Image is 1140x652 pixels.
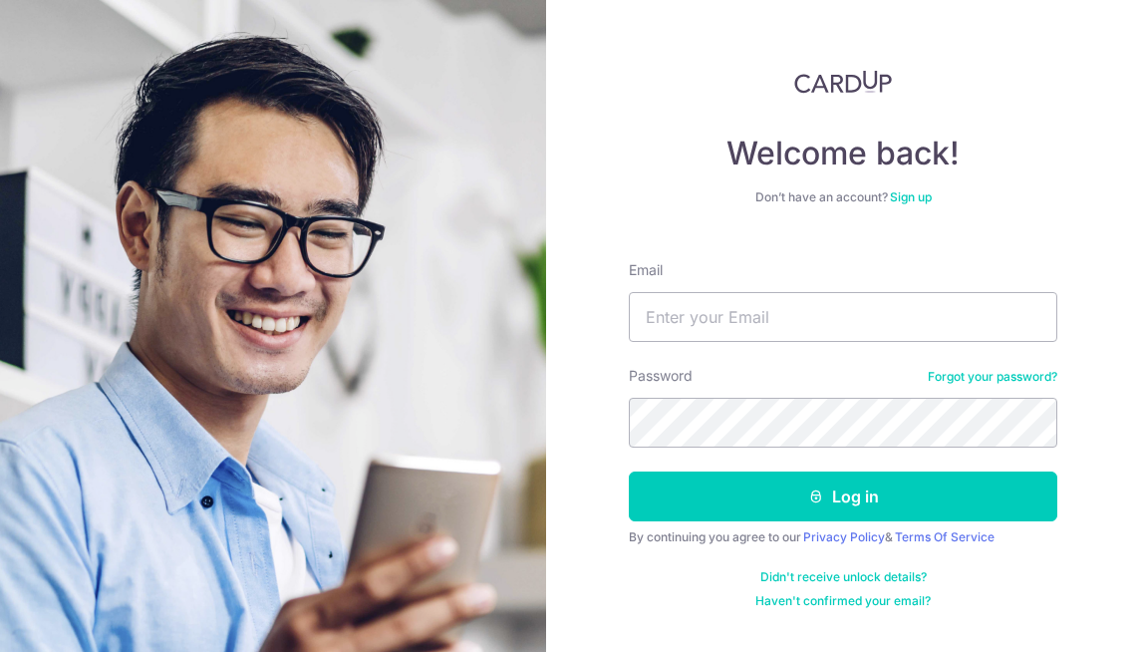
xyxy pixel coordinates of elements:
img: CardUp Logo [794,70,892,94]
input: Enter your Email [629,292,1057,342]
a: Sign up [890,189,932,204]
div: By continuing you agree to our & [629,529,1057,545]
a: Forgot your password? [928,369,1057,385]
label: Password [629,366,693,386]
h4: Welcome back! [629,134,1057,173]
a: Haven't confirmed your email? [755,593,931,609]
div: Don’t have an account? [629,189,1057,205]
a: Didn't receive unlock details? [760,569,927,585]
button: Log in [629,472,1057,521]
label: Email [629,260,663,280]
a: Terms Of Service [895,529,995,544]
a: Privacy Policy [803,529,885,544]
